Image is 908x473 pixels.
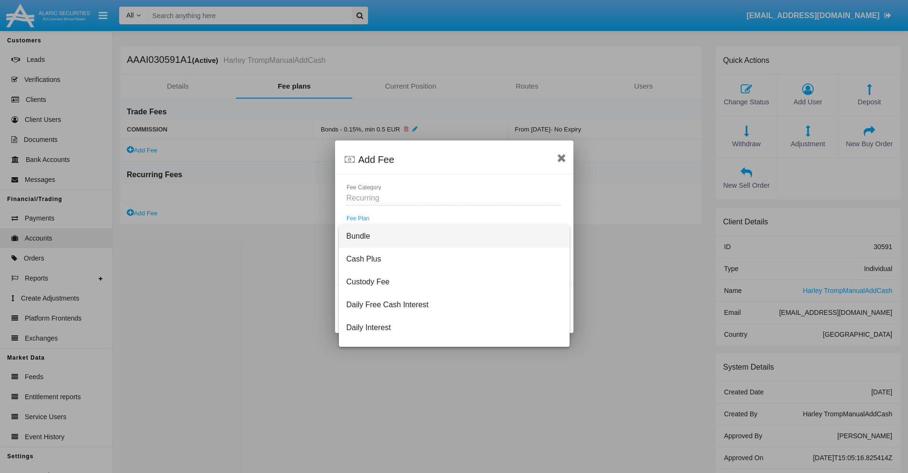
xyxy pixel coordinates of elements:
span: Custody Fee [347,271,562,293]
span: Bundle [347,225,562,248]
span: Daily Interest [347,316,562,339]
span: Dividend [347,339,562,362]
span: Cash Plus [347,248,562,271]
span: Daily Free Cash Interest [347,293,562,316]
